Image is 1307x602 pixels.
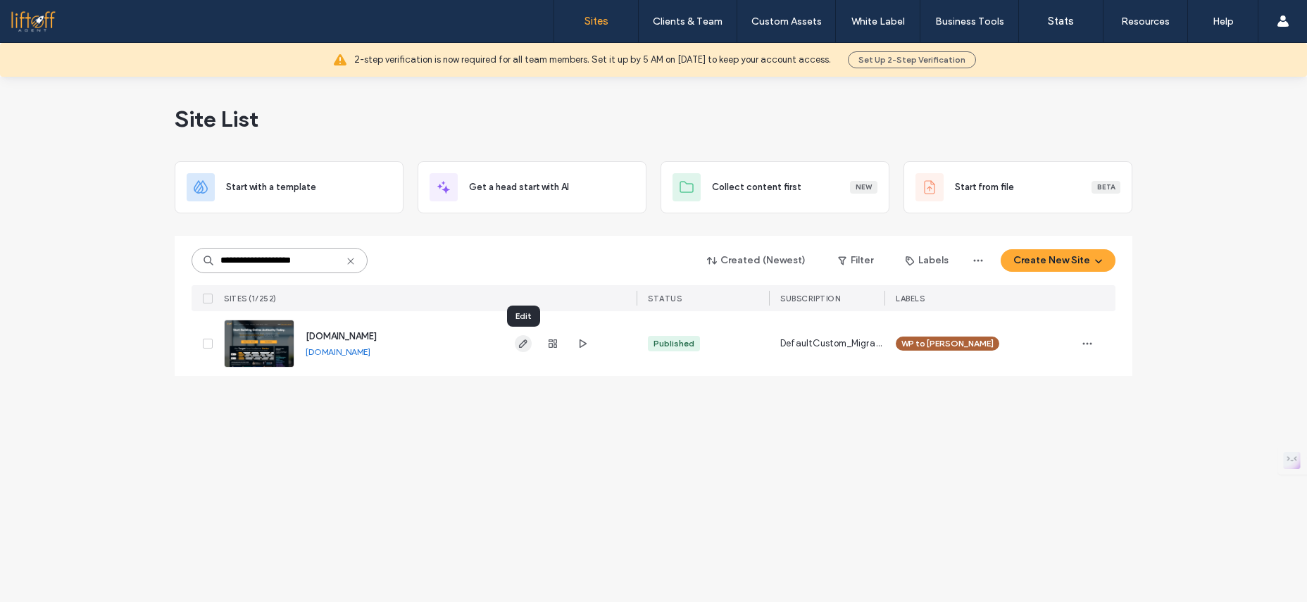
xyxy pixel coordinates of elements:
span: Start with a template [226,180,316,194]
label: Help [1213,15,1234,27]
div: Published [653,337,694,350]
button: Create New Site [1001,249,1115,272]
div: Start with a template [175,161,404,213]
button: Labels [893,249,961,272]
div: Beta [1092,181,1120,194]
div: Collect content firstNew [661,161,889,213]
span: Start from file [955,180,1014,194]
span: Help [32,10,61,23]
button: Created (Newest) [695,249,818,272]
span: SUBSCRIPTION [780,294,840,303]
label: Resources [1121,15,1170,27]
div: Start from fileBeta [903,161,1132,213]
button: Filter [824,249,887,272]
span: Collect content first [712,180,801,194]
span: DefaultCustom_Migrations [780,337,884,351]
a: [DOMAIN_NAME] [306,346,370,357]
span: STATUS [648,294,682,303]
label: White Label [851,15,905,27]
span: LABELS [896,294,925,303]
span: SITES (1/252) [224,294,277,303]
button: Set Up 2-Step Verification [848,51,976,68]
label: Stats [1048,15,1074,27]
span: Site List [175,105,258,133]
label: Clients & Team [653,15,723,27]
div: New [850,181,877,194]
label: Business Tools [935,15,1004,27]
span: 2-step verification is now required for all team members. Set it up by 5 AM on [DATE] to keep you... [354,53,831,67]
label: Custom Assets [751,15,822,27]
label: Sites [584,15,608,27]
span: Get a head start with AI [469,180,569,194]
div: Edit [507,306,540,327]
a: [DOMAIN_NAME] [306,331,377,341]
div: Get a head start with AI [418,161,646,213]
span: WP to [PERSON_NAME] [901,337,994,350]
